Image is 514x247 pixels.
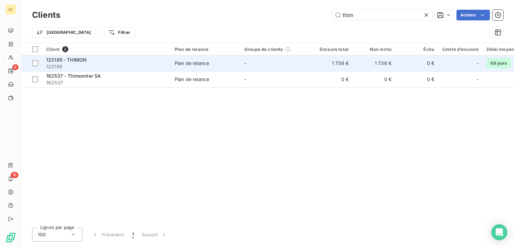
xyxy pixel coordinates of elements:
[396,55,438,71] td: 0 €
[310,55,353,71] td: 1 736 €
[244,60,246,66] span: -
[175,60,209,67] div: Plan de relance
[477,60,479,67] span: -
[442,47,479,52] div: Limite d’encours
[104,27,135,38] button: Filtrer
[62,46,68,52] span: 2
[314,47,349,52] div: Encours total
[357,47,392,52] div: Non-échu
[491,224,507,240] div: Open Intercom Messenger
[477,76,479,83] span: -
[244,47,283,52] span: Groupe de clients
[46,57,87,63] span: 122195 - THIMON
[46,79,167,86] span: 162537
[353,55,396,71] td: 1 736 €
[12,64,18,70] span: 9
[38,231,46,238] span: 100
[175,47,236,52] div: Plan de relance
[46,73,101,79] span: 162537 - Thimonnier SA
[88,228,128,242] button: Précédent
[138,228,172,242] button: Suivant
[244,76,246,82] span: -
[5,4,16,15] div: LE
[487,58,511,68] span: 68 jours
[310,71,353,87] td: 0 €
[32,27,95,38] button: [GEOGRAPHIC_DATA]
[5,232,16,243] img: Logo LeanPay
[128,228,138,242] button: 1
[353,71,396,87] td: 0 €
[400,47,434,52] div: Échu
[456,10,490,20] button: Actions
[11,172,18,178] span: 19
[396,71,438,87] td: 0 €
[132,231,134,238] span: 1
[46,47,60,52] span: Client
[32,9,60,21] h3: Clients
[175,76,209,83] div: Plan de relance
[46,63,167,70] span: 122195
[332,10,432,20] input: Rechercher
